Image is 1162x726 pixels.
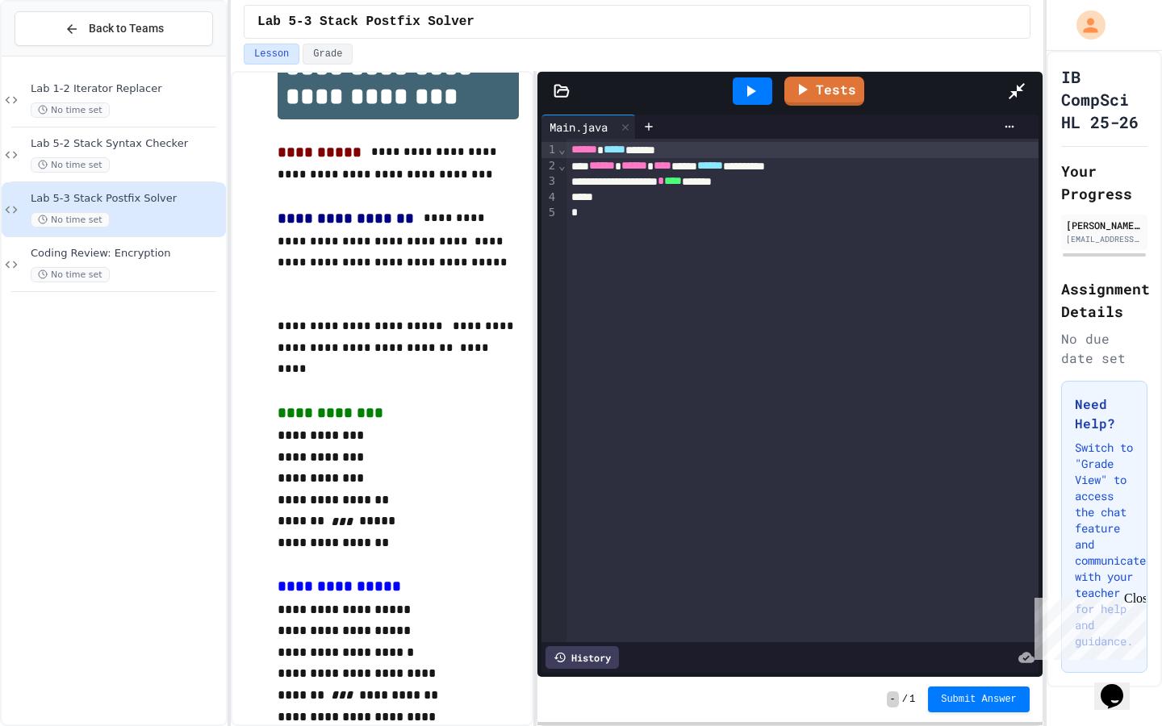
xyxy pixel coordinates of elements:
div: 2 [541,158,558,174]
div: 4 [541,190,558,205]
span: 1 [909,693,915,706]
iframe: chat widget [1028,591,1146,660]
span: No time set [31,157,110,173]
h2: Assignment Details [1061,277,1147,323]
span: No time set [31,212,110,227]
div: [PERSON_NAME], [GEOGRAPHIC_DATA] [1066,218,1143,232]
p: Switch to "Grade View" to access the chat feature and communicate with your teacher for help and ... [1075,440,1134,649]
div: Main.java [541,119,616,136]
span: Submit Answer [941,693,1017,706]
div: History [545,646,619,669]
button: Back to Teams [15,11,213,46]
div: Main.java [541,115,636,139]
div: Chat with us now!Close [6,6,111,102]
iframe: chat widget [1094,661,1146,710]
div: 5 [541,205,558,220]
span: Fold line [558,143,566,156]
a: Tests [784,77,864,106]
span: No time set [31,267,110,282]
button: Lesson [244,44,299,65]
h1: IB CompSci HL 25-26 [1061,65,1147,133]
span: Lab 5-2 Stack Syntax Checker [31,137,223,151]
span: Lab 5-3 Stack Postfix Solver [257,12,474,31]
h2: Your Progress [1061,160,1147,205]
span: / [902,693,908,706]
span: No time set [31,102,110,118]
div: No due date set [1061,329,1147,368]
span: Fold line [558,159,566,172]
div: My Account [1060,6,1110,44]
button: Grade [303,44,353,65]
span: - [887,691,899,707]
div: [EMAIL_ADDRESS][DOMAIN_NAME] [1066,233,1143,245]
div: 1 [541,142,558,158]
span: Coding Review: Encryption [31,247,223,261]
span: Lab 5-3 Stack Postfix Solver [31,192,223,206]
span: Back to Teams [89,20,164,37]
button: Submit Answer [928,686,1030,712]
span: Lab 1-2 Iterator Replacer [31,82,223,96]
div: 3 [541,173,558,190]
h3: Need Help? [1075,394,1134,433]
